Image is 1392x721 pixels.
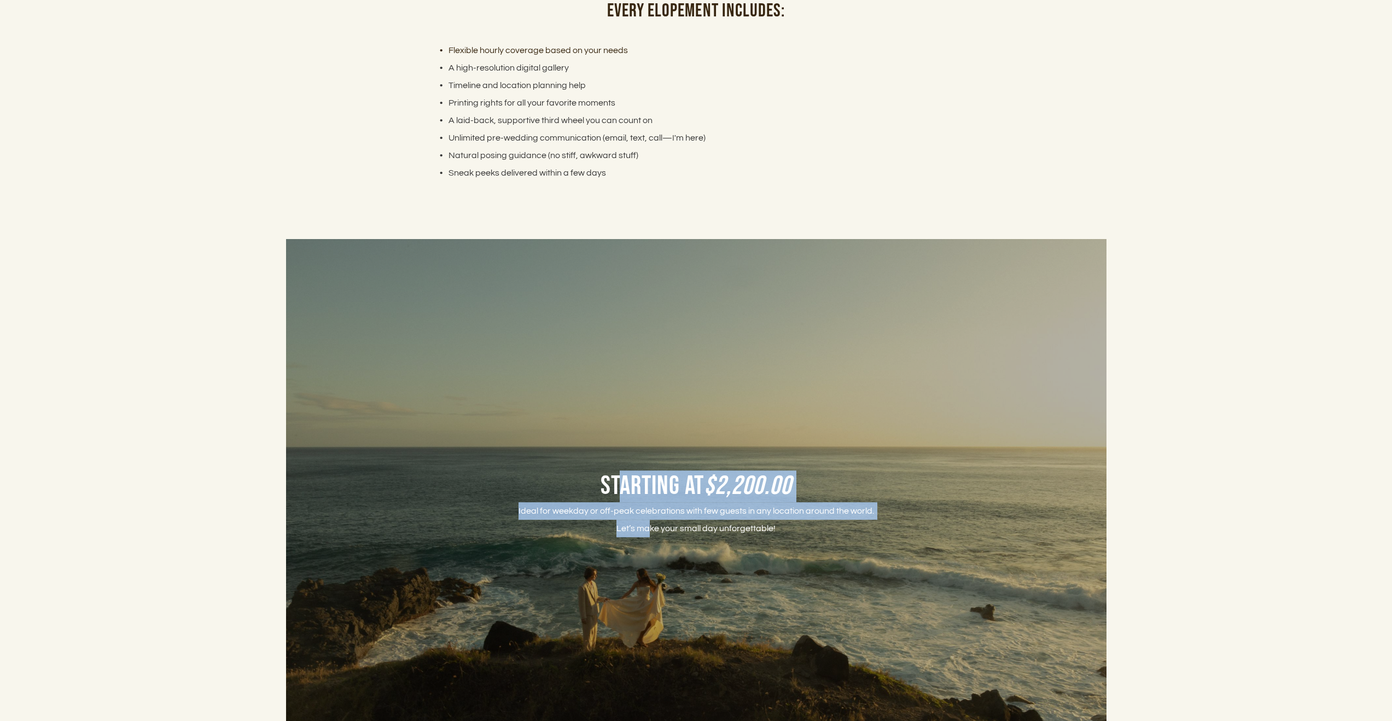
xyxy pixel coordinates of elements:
[519,470,874,502] h1: Starting at
[436,147,970,164] li: Natural posing guidance (no stiff, awkward stuff)
[704,470,791,502] em: $2,200.00
[436,94,970,112] li: Printing rights for all your favorite moments
[436,112,970,129] li: A laid-back, supportive third wheel you can count on
[436,164,970,182] li: Sneak peeks delivered within a few days
[519,502,874,537] p: Ideal for weekday or off-peak celebrations with few guests in any location around the world. Let’...
[436,77,970,94] li: Timeline and location planning help
[436,42,970,59] li: Flexible hourly coverage based on your needs
[436,129,970,147] li: Unlimited pre-wedding communication (email, text, call—I'm here)
[436,59,970,77] li: A high-resolution digital gallery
